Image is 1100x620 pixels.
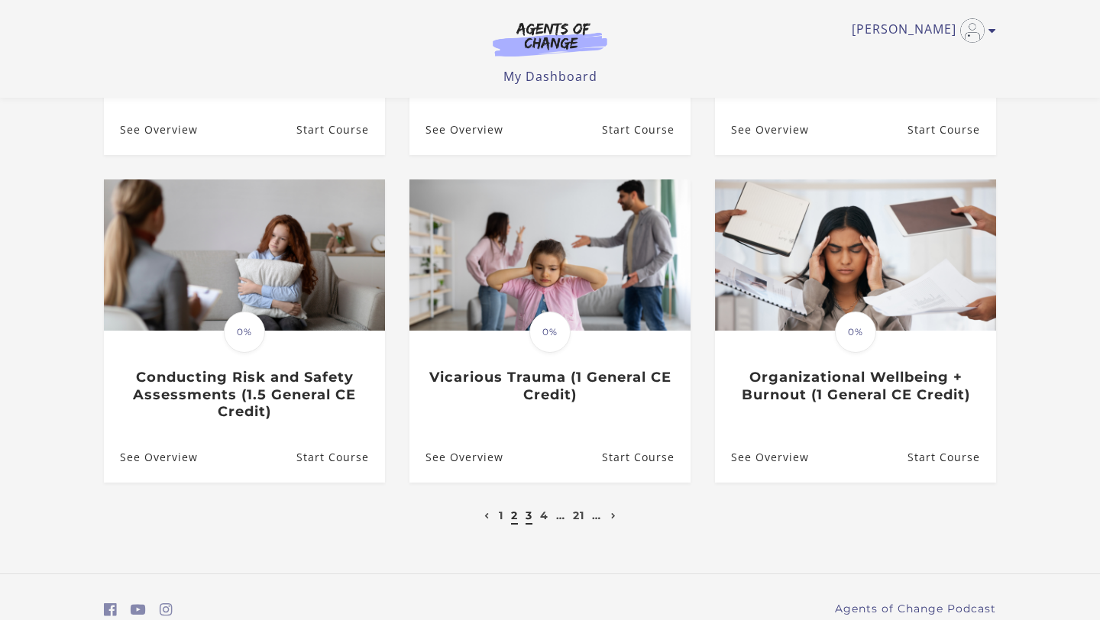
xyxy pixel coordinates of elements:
[835,601,996,617] a: Agents of Change Podcast
[852,18,988,43] a: Toggle menu
[715,432,809,482] a: Organizational Wellbeing + Burnout (1 General CE Credit): See Overview
[296,432,385,482] a: Conducting Risk and Safety Assessments (1.5 General CE Credit): Resume Course
[540,509,548,522] a: 4
[104,432,198,482] a: Conducting Risk and Safety Assessments (1.5 General CE Credit): See Overview
[477,21,623,57] img: Agents of Change Logo
[131,602,146,617] i: https://www.youtube.com/c/AgentsofChangeTestPrepbyMeaganMitchell (Open in a new window)
[296,105,385,155] a: ChatGPT and AI for Social Workers and Mental Health Professionals (...: Resume Course
[104,105,198,155] a: ChatGPT and AI for Social Workers and Mental Health Professionals (...: See Overview
[526,509,532,522] a: 3
[160,602,173,617] i: https://www.instagram.com/agentsofchangeprep/ (Open in a new window)
[592,509,601,522] a: …
[409,105,503,155] a: Unpacking Perfectionism (1.5 General CE Credit): See Overview
[731,369,979,403] h3: Organizational Wellbeing + Burnout (1 General CE Credit)
[409,432,503,482] a: Vicarious Trauma (1 General CE Credit): See Overview
[573,509,584,522] a: 21
[529,312,571,353] span: 0%
[120,369,368,421] h3: Conducting Risk and Safety Assessments (1.5 General CE Credit)
[480,509,493,522] a: Previous page
[499,509,503,522] a: 1
[715,105,809,155] a: Powerful Home-School Partnerships (1.5 General CE Credit): See Overview
[104,602,117,617] i: https://www.facebook.com/groups/aswbtestprep (Open in a new window)
[511,509,518,522] a: 2
[602,105,691,155] a: Unpacking Perfectionism (1.5 General CE Credit): Resume Course
[224,312,265,353] span: 0%
[907,105,996,155] a: Powerful Home-School Partnerships (1.5 General CE Credit): Resume Course
[907,432,996,482] a: Organizational Wellbeing + Burnout (1 General CE Credit): Resume Course
[835,312,876,353] span: 0%
[602,432,691,482] a: Vicarious Trauma (1 General CE Credit): Resume Course
[607,509,620,522] a: Next page
[556,509,565,522] a: …
[425,369,674,403] h3: Vicarious Trauma (1 General CE Credit)
[503,68,597,85] a: My Dashboard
